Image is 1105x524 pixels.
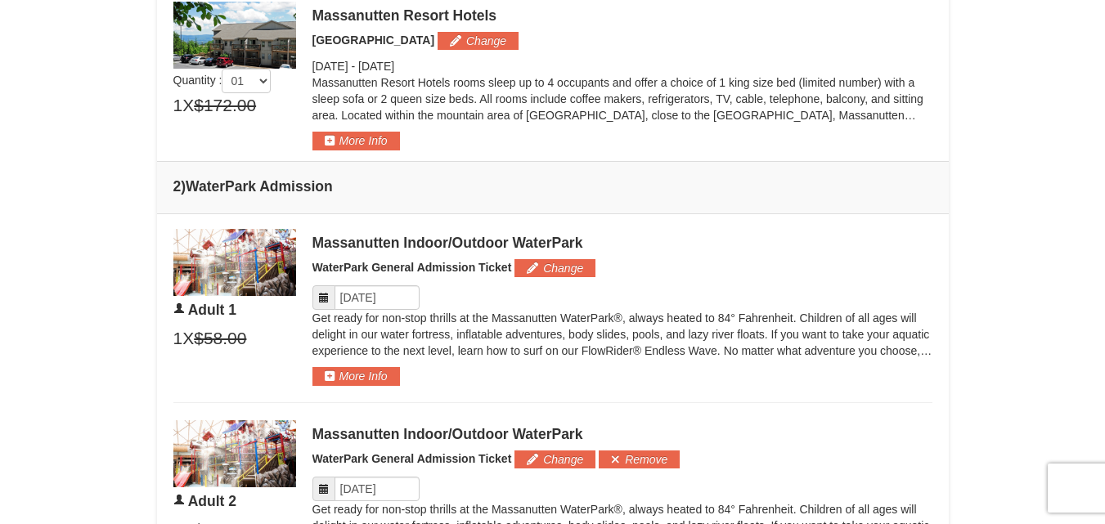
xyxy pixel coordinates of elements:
span: WaterPark General Admission Ticket [312,261,512,274]
button: Change [514,450,595,468]
span: [DATE] [312,60,348,73]
span: Adult 2 [188,493,236,509]
p: Massanutten Resort Hotels rooms sleep up to 4 occupants and offer a choice of 1 king size bed (li... [312,74,932,123]
span: $172.00 [194,93,256,118]
button: Change [438,32,519,50]
button: Change [514,259,595,277]
span: 1 [173,326,183,351]
span: [GEOGRAPHIC_DATA] [312,34,435,47]
span: X [182,326,194,351]
span: Quantity : [173,74,272,87]
span: ) [181,178,186,195]
span: X [182,93,194,118]
button: More Info [312,132,400,150]
button: Remove [599,450,680,468]
img: 19219026-1-e3b4ac8e.jpg [173,2,296,69]
h4: 2 WaterPark Admission [173,178,932,195]
span: - [351,60,355,73]
span: Adult 1 [188,302,236,318]
img: 6619917-1403-22d2226d.jpg [173,229,296,296]
span: 1 [173,93,183,118]
div: Massanutten Indoor/Outdoor WaterPark [312,235,932,251]
span: WaterPark General Admission Ticket [312,452,512,465]
div: Massanutten Resort Hotels [312,7,932,24]
button: More Info [312,367,400,385]
img: 6619917-1403-22d2226d.jpg [173,420,296,487]
div: Massanutten Indoor/Outdoor WaterPark [312,426,932,442]
span: [DATE] [358,60,394,73]
p: Get ready for non-stop thrills at the Massanutten WaterPark®, always heated to 84° Fahrenheit. Ch... [312,310,932,359]
span: $58.00 [194,326,246,351]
